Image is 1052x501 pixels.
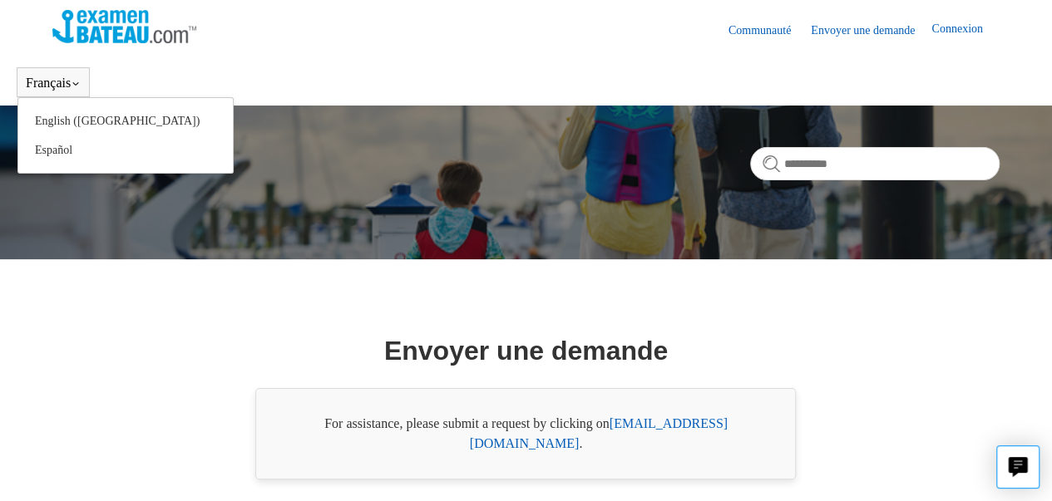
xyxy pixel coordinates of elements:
button: Live chat [996,445,1040,489]
h1: Envoyer une demande [384,331,668,371]
button: Français [26,76,81,91]
a: Español [18,135,233,165]
a: Connexion [931,20,999,40]
a: Communauté [728,22,808,39]
input: Rechercher [750,147,1000,180]
div: For assistance, please submit a request by clicking on . [255,388,796,479]
a: Envoyer une demande [811,22,931,39]
a: English ([GEOGRAPHIC_DATA]) [18,106,233,135]
img: Page d’accueil du Centre d’aide Examen Bateau [52,10,196,43]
